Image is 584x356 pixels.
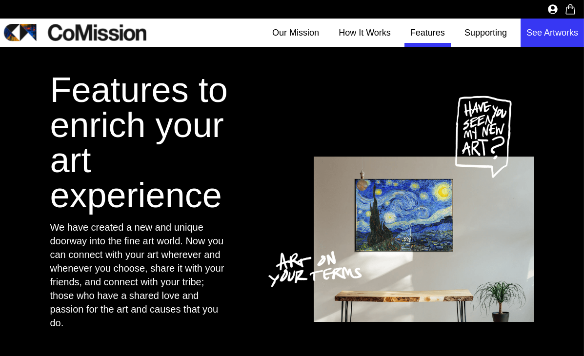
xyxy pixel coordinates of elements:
button: Supporting [459,19,513,47]
h2: Features to enrich your art experience [50,72,229,213]
a: See Artworks [521,19,584,47]
a: Our Mission [266,19,325,47]
img: CoMission Features [268,96,534,322]
p: We have created a new and unique doorway into the fine art world. Now you can connect with your a... [50,220,229,330]
a: How It Works [333,19,397,47]
a: Features [404,19,451,47]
